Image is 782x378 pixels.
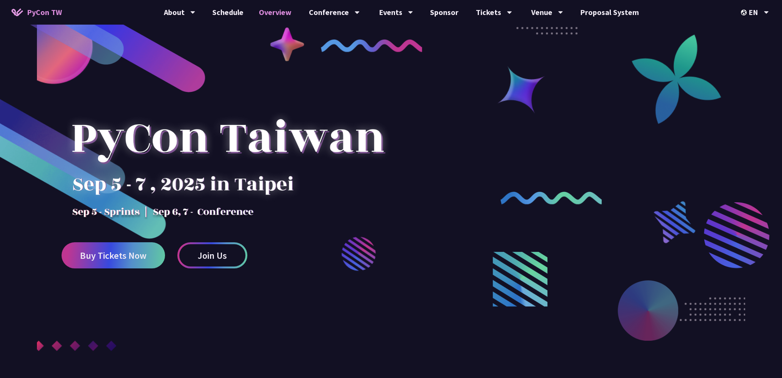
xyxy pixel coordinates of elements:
[27,7,62,18] span: PyCon TW
[12,8,23,16] img: Home icon of PyCon TW 2025
[500,191,602,204] img: curly-2.e802c9f.png
[198,251,227,260] span: Join Us
[741,10,749,15] img: Locale Icon
[4,3,70,22] a: PyCon TW
[62,242,165,268] a: Buy Tickets Now
[321,39,422,52] img: curly-1.ebdbada.png
[177,242,247,268] a: Join Us
[80,251,147,260] span: Buy Tickets Now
